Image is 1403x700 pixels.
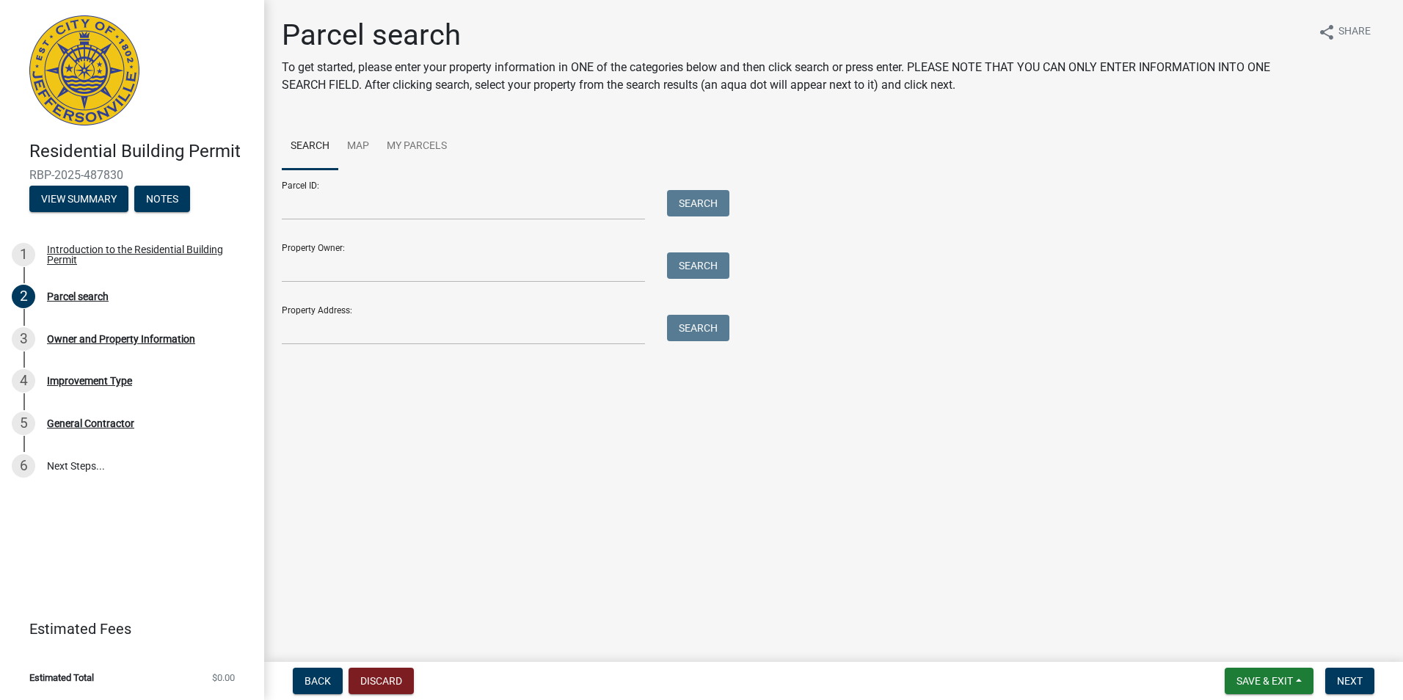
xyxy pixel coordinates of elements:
[667,190,729,216] button: Search
[349,668,414,694] button: Discard
[134,186,190,212] button: Notes
[1337,675,1363,687] span: Next
[47,291,109,302] div: Parcel search
[134,194,190,205] wm-modal-confirm: Notes
[29,186,128,212] button: View Summary
[1236,675,1293,687] span: Save & Exit
[12,412,35,435] div: 5
[29,15,139,125] img: City of Jeffersonville, Indiana
[282,59,1306,94] p: To get started, please enter your property information in ONE of the categories below and then cl...
[29,194,128,205] wm-modal-confirm: Summary
[29,673,94,682] span: Estimated Total
[12,243,35,266] div: 1
[212,673,235,682] span: $0.00
[47,418,134,429] div: General Contractor
[47,334,195,344] div: Owner and Property Information
[12,327,35,351] div: 3
[1306,18,1382,46] button: shareShare
[338,123,378,170] a: Map
[282,123,338,170] a: Search
[1225,668,1313,694] button: Save & Exit
[1325,668,1374,694] button: Next
[29,168,235,182] span: RBP-2025-487830
[12,454,35,478] div: 6
[378,123,456,170] a: My Parcels
[29,141,252,162] h4: Residential Building Permit
[1318,23,1335,41] i: share
[667,252,729,279] button: Search
[305,675,331,687] span: Back
[47,244,241,265] div: Introduction to the Residential Building Permit
[667,315,729,341] button: Search
[47,376,132,386] div: Improvement Type
[12,614,241,644] a: Estimated Fees
[293,668,343,694] button: Back
[12,369,35,393] div: 4
[1338,23,1371,41] span: Share
[282,18,1306,53] h1: Parcel search
[12,285,35,308] div: 2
